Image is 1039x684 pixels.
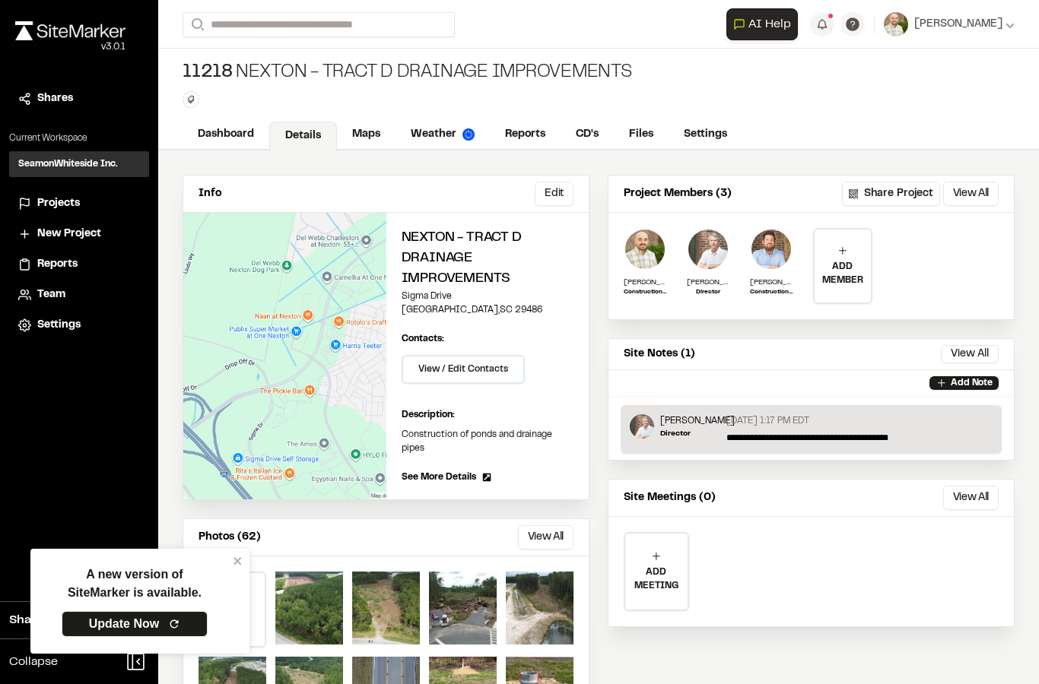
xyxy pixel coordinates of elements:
span: Collapse [9,653,58,671]
span: Share Workspace [9,611,111,629]
a: CD's [561,120,614,149]
button: View All [518,525,574,549]
div: Nexton - Tract D Drainage Improvements [183,61,632,85]
button: Share Project [842,182,940,206]
p: [PERSON_NAME] [624,277,666,288]
a: Details [269,122,337,150]
p: [PERSON_NAME] [687,277,729,288]
button: Open AI Assistant [726,8,798,40]
button: Search [183,12,210,37]
a: Maps [337,120,396,149]
p: [PERSON_NAME] [660,414,735,428]
button: close [233,555,243,567]
img: Donald Jones [630,414,654,439]
h2: Nexton - Tract D Drainage Improvements [402,228,574,290]
a: Reports [490,120,561,149]
h3: SeamonWhiteside Inc. [18,157,118,171]
p: Site Notes (1) [624,346,695,363]
span: Shares [37,90,73,107]
span: See More Details [402,470,476,484]
img: precipai.png [462,128,475,141]
button: Edit [535,182,574,206]
p: Current Workspace [9,131,149,145]
button: View / Edit Contacts [402,355,525,384]
a: Team [18,287,140,303]
p: Info [199,185,221,202]
a: Settings [18,317,140,334]
p: Contacts: [402,332,444,346]
a: Files [614,120,669,149]
span: Projects [37,195,80,212]
p: Director [687,288,729,297]
p: Construction Admin Field Representative II [750,288,793,297]
a: Shares [18,90,140,107]
a: Settings [669,120,742,149]
img: rebrand.png [15,21,126,40]
img: Sinuhe Perez [624,228,666,271]
span: Team [37,287,65,303]
button: View All [941,345,999,363]
p: Construction of ponds and drainage pipes [402,428,574,455]
p: Photos (62) [199,529,261,546]
p: A new version of SiteMarker is available. [68,565,202,602]
a: Update Now [62,611,208,637]
div: Open AI Assistant [726,8,804,40]
span: AI Help [748,15,791,33]
span: Reports [37,256,78,273]
a: Reports [18,256,140,273]
p: Add Note [951,376,993,390]
button: View All [943,182,999,206]
div: Oh geez...please don't... [15,40,126,54]
a: New Project [18,226,140,242]
span: [PERSON_NAME] [914,16,1002,33]
span: 11218 [183,61,233,85]
a: Dashboard [183,120,269,149]
p: Construction Administration Field Representative [624,288,666,297]
p: Project Members (3) [624,185,732,202]
p: Director [660,428,735,439]
button: [PERSON_NAME] [884,12,1015,36]
span: New Project [37,226,101,242]
img: User [884,12,908,36]
p: [GEOGRAPHIC_DATA] , SC 29486 [402,303,574,317]
p: ADD MEMBER [815,260,872,287]
button: Edit Tags [183,91,199,108]
img: Shawn Simons [750,228,793,271]
a: Projects [18,195,140,212]
p: [PERSON_NAME] [750,277,793,288]
p: Description: [402,408,574,422]
button: View All [943,486,999,510]
a: Weather [396,120,490,149]
p: [DATE] 1:17 PM EDT [726,414,809,428]
p: Sigma Drive [402,290,574,303]
p: ADD MEETING [625,565,688,593]
p: Site Meetings (0) [624,489,716,506]
span: Settings [37,317,81,334]
img: Donald Jones [687,228,729,271]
